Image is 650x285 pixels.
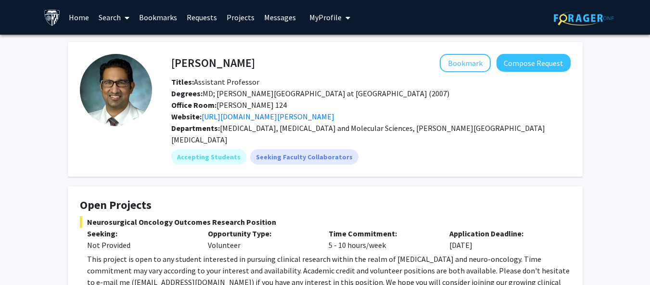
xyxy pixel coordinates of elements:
[171,123,220,133] b: Departments:
[87,239,193,251] div: Not Provided
[554,11,614,26] img: ForagerOne Logo
[80,198,571,212] h4: Open Projects
[94,0,134,34] a: Search
[321,228,442,251] div: 5 - 10 hours/week
[171,112,202,121] b: Website:
[609,242,643,278] iframe: Chat
[329,228,435,239] p: Time Commitment:
[44,9,61,26] img: Johns Hopkins University Logo
[250,149,358,165] mat-chip: Seeking Faculty Collaborators
[497,54,571,72] button: Compose Request to Raj Mukherjee
[440,54,491,72] button: Add Raj Mukherjee to Bookmarks
[182,0,222,34] a: Requests
[171,77,259,87] span: Assistant Professor
[80,54,152,126] img: Profile Picture
[171,123,545,144] span: [MEDICAL_DATA], [MEDICAL_DATA] and Molecular Sciences, [PERSON_NAME][GEOGRAPHIC_DATA][MEDICAL_DATA]
[208,228,314,239] p: Opportunity Type:
[309,13,342,22] span: My Profile
[201,228,321,251] div: Volunteer
[171,89,203,98] b: Degrees:
[134,0,182,34] a: Bookmarks
[171,54,255,72] h4: [PERSON_NAME]
[80,216,571,228] span: Neurosurgical Oncology Outcomes Research Position
[171,77,194,87] b: Titles:
[222,0,259,34] a: Projects
[64,0,94,34] a: Home
[171,89,449,98] span: MD; [PERSON_NAME][GEOGRAPHIC_DATA] at [GEOGRAPHIC_DATA] (2007)
[442,228,563,251] div: [DATE]
[171,100,287,110] span: [PERSON_NAME] 124
[259,0,301,34] a: Messages
[449,228,556,239] p: Application Deadline:
[171,100,217,110] b: Office Room:
[171,149,246,165] mat-chip: Accepting Students
[202,112,334,121] a: Opens in a new tab
[87,228,193,239] p: Seeking:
